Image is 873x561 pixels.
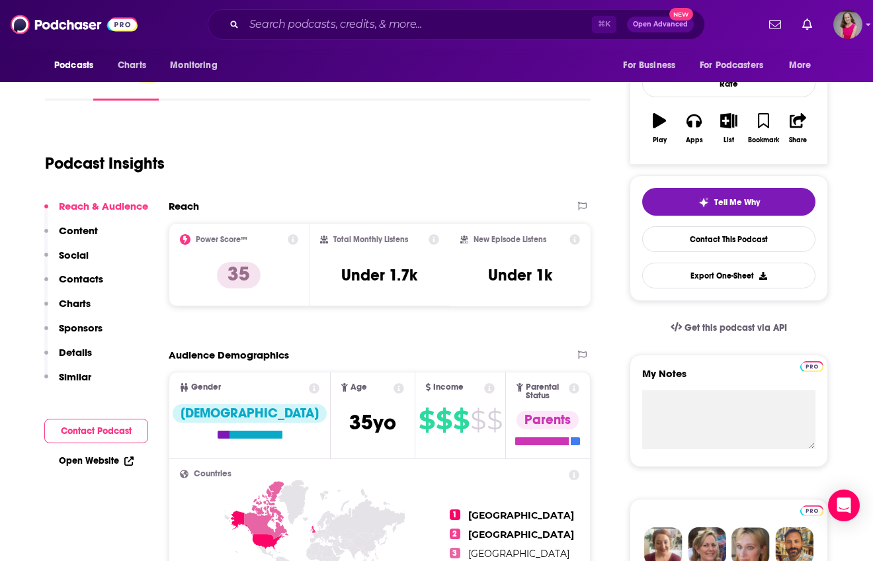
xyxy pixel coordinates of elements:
[468,529,574,540] span: [GEOGRAPHIC_DATA]
[321,70,370,101] a: Credits2
[351,383,367,392] span: Age
[833,10,862,39] img: User Profile
[433,383,464,392] span: Income
[11,12,138,37] img: Podchaser - Follow, Share and Rate Podcasts
[450,509,460,520] span: 1
[800,503,823,516] a: Pro website
[592,16,616,33] span: ⌘ K
[746,105,780,152] button: Bookmark
[789,136,807,144] div: Share
[642,263,815,288] button: Export One-Sheet
[265,70,303,101] a: Reviews
[118,56,146,75] span: Charts
[642,70,815,97] div: Rate
[614,53,692,78] button: open menu
[59,224,98,237] p: Content
[764,13,786,36] a: Show notifications dropdown
[780,53,828,78] button: open menu
[436,410,452,431] span: $
[59,455,134,466] a: Open Website
[208,9,705,40] div: Search podcasts, credits, & more...
[724,136,734,144] div: List
[450,529,460,539] span: 2
[173,404,327,423] div: [DEMOGRAPHIC_DATA]
[642,188,815,216] button: tell me why sparkleTell Me Why
[93,70,159,101] a: InsightsPodchaser Pro
[59,370,91,383] p: Similar
[44,200,148,224] button: Reach & Audience
[642,226,815,252] a: Contact This Podcast
[390,70,423,101] a: Lists1
[109,53,154,78] a: Charts
[161,53,234,78] button: open menu
[177,70,246,101] a: Episodes1298
[526,383,567,400] span: Parental Status
[191,383,221,392] span: Gender
[44,273,103,297] button: Contacts
[349,410,396,435] span: 35 yo
[685,322,787,333] span: Get this podcast via API
[59,273,103,285] p: Contacts
[468,548,569,560] span: [GEOGRAPHIC_DATA]
[748,136,779,144] div: Bookmark
[217,262,261,288] p: 35
[44,249,89,273] button: Social
[45,70,75,101] a: About
[686,136,703,144] div: Apps
[800,359,823,372] a: Pro website
[781,105,815,152] button: Share
[653,136,667,144] div: Play
[59,200,148,212] p: Reach & Audience
[44,322,103,346] button: Sponsors
[700,56,763,75] span: For Podcasters
[44,224,98,249] button: Content
[450,548,460,558] span: 3
[487,410,502,431] span: $
[45,153,165,173] h1: Podcast Insights
[169,200,199,212] h2: Reach
[677,105,711,152] button: Apps
[44,297,91,322] button: Charts
[44,370,91,395] button: Similar
[59,249,89,261] p: Social
[44,419,148,443] button: Contact Podcast
[669,8,693,21] span: New
[44,346,92,370] button: Details
[170,56,217,75] span: Monitoring
[691,53,782,78] button: open menu
[59,346,92,359] p: Details
[642,367,815,390] label: My Notes
[441,70,474,101] a: Similar
[797,13,817,36] a: Show notifications dropdown
[419,410,435,431] span: $
[517,411,579,429] div: Parents
[833,10,862,39] span: Logged in as AmyRasdal
[468,509,574,521] span: [GEOGRAPHIC_DATA]
[194,470,231,478] span: Countries
[244,14,592,35] input: Search podcasts, credits, & more...
[196,235,247,244] h2: Power Score™
[623,56,675,75] span: For Business
[800,361,823,372] img: Podchaser Pro
[59,322,103,334] p: Sponsors
[488,265,552,285] h3: Under 1k
[627,17,694,32] button: Open AdvancedNew
[800,505,823,516] img: Podchaser Pro
[660,312,798,344] a: Get this podcast via API
[54,56,93,75] span: Podcasts
[698,197,709,208] img: tell me why sparkle
[59,297,91,310] p: Charts
[714,197,760,208] span: Tell Me Why
[474,235,546,244] h2: New Episode Listens
[828,490,860,521] div: Open Intercom Messenger
[470,410,485,431] span: $
[45,53,110,78] button: open menu
[341,265,417,285] h3: Under 1.7k
[642,105,677,152] button: Play
[633,21,688,28] span: Open Advanced
[833,10,862,39] button: Show profile menu
[453,410,469,431] span: $
[789,56,811,75] span: More
[169,349,289,361] h2: Audience Demographics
